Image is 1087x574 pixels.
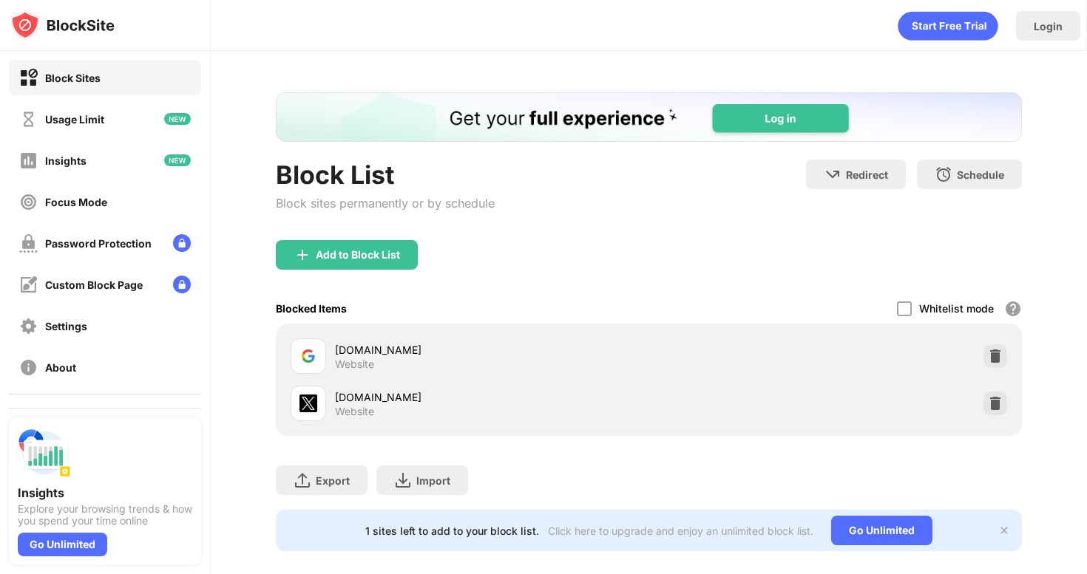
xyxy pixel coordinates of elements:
[316,474,350,487] div: Export
[164,113,191,125] img: new-icon.svg
[45,279,143,291] div: Custom Block Page
[45,72,101,84] div: Block Sites
[45,320,87,332] div: Settings
[19,69,38,87] img: block-on.svg
[19,110,38,129] img: time-usage-off.svg
[173,234,191,252] img: lock-menu.svg
[299,347,317,365] img: favicons
[45,196,107,208] div: Focus Mode
[18,485,192,500] div: Insights
[173,276,191,293] img: lock-menu.svg
[19,193,38,211] img: focus-off.svg
[1034,20,1063,33] div: Login
[957,168,1004,181] div: Schedule
[10,10,115,40] img: logo-blocksite.svg
[19,358,38,377] img: about-off.svg
[45,154,87,167] div: Insights
[276,196,495,211] div: Block sites permanently or by schedule
[316,249,400,261] div: Add to Block List
[335,342,649,358] div: [DOMAIN_NAME]
[18,426,71,479] img: push-insights.svg
[19,151,38,170] img: insights-off.svg
[276,302,347,315] div: Blocked Items
[335,389,649,405] div: [DOMAIN_NAME]
[416,474,450,487] div: Import
[45,237,152,250] div: Password Protection
[335,358,374,371] div: Website
[19,276,38,294] img: customize-block-page-off.svg
[365,525,539,537] div: 1 sites left to add to your block list.
[846,168,888,181] div: Redirect
[998,525,1010,536] img: x-button.svg
[45,361,76,374] div: About
[831,516,932,545] div: Go Unlimited
[898,11,998,41] div: animation
[276,160,495,190] div: Block List
[335,405,374,418] div: Website
[164,154,191,166] img: new-icon.svg
[18,503,192,527] div: Explore your browsing trends & how you spend your time online
[18,533,107,556] div: Go Unlimited
[19,317,38,335] img: settings-off.svg
[276,92,1022,142] iframe: Banner
[919,302,994,315] div: Whitelist mode
[299,394,317,412] img: favicons
[19,234,38,253] img: password-protection-off.svg
[45,113,104,126] div: Usage Limit
[548,525,813,537] div: Click here to upgrade and enjoy an unlimited block list.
